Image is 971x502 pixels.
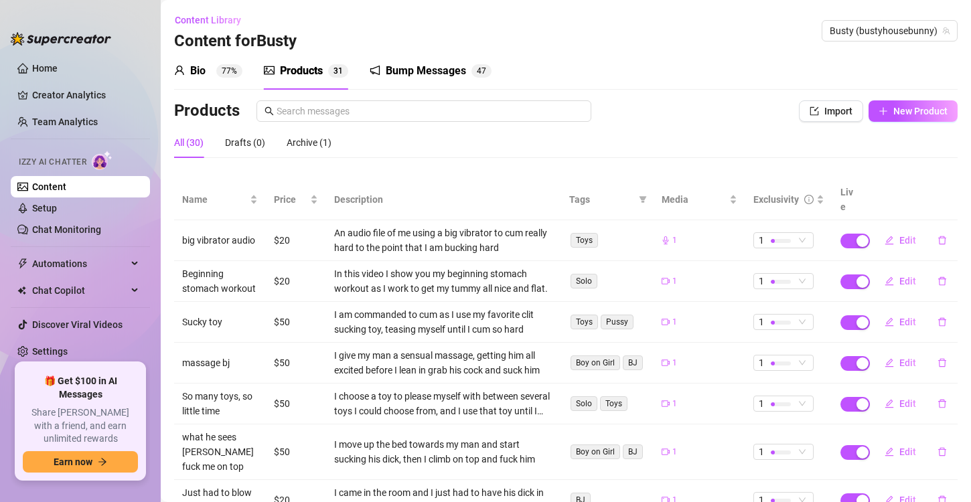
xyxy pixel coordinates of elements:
[927,352,958,373] button: delete
[32,63,58,74] a: Home
[280,63,323,79] div: Products
[23,375,138,401] span: 🎁 Get $100 in AI Messages
[32,319,123,330] a: Discover Viral Videos
[174,179,266,220] th: Name
[326,179,561,220] th: Description
[174,424,266,480] td: what he sees [PERSON_NAME] fuck me on top
[174,343,266,384] td: massage bj
[672,398,677,410] span: 1
[662,277,670,285] span: video-camera
[216,64,242,78] sup: 77%
[471,64,492,78] sup: 47
[54,456,92,467] span: Earn now
[182,192,247,207] span: Name
[927,393,958,414] button: delete
[759,444,764,459] span: 1
[672,275,677,288] span: 1
[174,100,240,122] h3: Products
[938,358,947,367] span: delete
[885,317,894,327] span: edit
[753,192,799,207] div: Exclusivity
[759,396,764,411] span: 1
[662,192,727,207] span: Media
[938,276,947,286] span: delete
[869,100,958,122] button: New Product
[672,357,677,369] span: 1
[927,270,958,292] button: delete
[32,116,98,127] a: Team Analytics
[759,315,764,329] span: 1
[175,15,241,25] span: Content Library
[174,220,266,261] td: big vibrator audio
[338,66,343,76] span: 1
[19,156,86,169] span: Izzy AI Chatter
[899,317,916,327] span: Edit
[925,456,958,489] iframe: Intercom live chat
[477,66,481,76] span: 4
[899,446,916,457] span: Edit
[874,352,927,373] button: Edit
[265,106,274,116] span: search
[874,230,927,251] button: Edit
[266,179,326,220] th: Price
[654,179,745,220] th: Media
[569,192,633,207] span: Tags
[32,253,127,274] span: Automations
[174,31,297,52] h3: Content for Busty
[874,270,927,292] button: Edit
[662,236,670,244] span: audio
[32,346,68,357] a: Settings
[11,32,111,46] img: logo-BBDzfeDw.svg
[600,396,627,411] span: Toys
[672,316,677,329] span: 1
[938,447,947,456] span: delete
[225,135,265,150] div: Drafts (0)
[174,9,252,31] button: Content Library
[879,106,888,116] span: plus
[662,359,670,367] span: video-camera
[32,280,127,301] span: Chat Copilot
[830,21,950,41] span: Busty (bustyhousebunny)
[32,181,66,192] a: Content
[571,274,597,288] span: Solo
[672,446,677,458] span: 1
[92,151,113,170] img: AI Chatter
[266,261,326,302] td: $20
[824,106,852,116] span: Import
[899,235,916,246] span: Edit
[571,396,597,411] span: Solo
[370,65,380,76] span: notification
[662,318,670,326] span: video-camera
[266,384,326,424] td: $50
[287,135,331,150] div: Archive (1)
[759,274,764,288] span: 1
[266,302,326,343] td: $50
[899,398,916,409] span: Edit
[601,315,633,329] span: Pussy
[264,65,275,76] span: picture
[334,348,553,378] div: I give my man a sensual massage, getting him all excited before I lean in grab his cock and suck him
[938,399,947,408] span: delete
[174,302,266,343] td: Sucky toy
[636,189,650,210] span: filter
[334,437,553,467] div: I move up the bed towards my man and start sucking his dick, then I climb on top and fuck him
[571,444,620,459] span: Boy on Girl
[662,448,670,456] span: video-camera
[938,317,947,327] span: delete
[810,106,819,116] span: import
[885,399,894,408] span: edit
[334,266,553,296] div: In this video I show you my beginning stomach workout as I work to get my tummy all nice and flat.
[481,66,486,76] span: 7
[333,66,338,76] span: 3
[174,384,266,424] td: So many toys, so little time
[759,355,764,370] span: 1
[571,233,598,248] span: Toys
[571,315,598,329] span: Toys
[799,100,863,122] button: Import
[639,195,647,203] span: filter
[17,258,28,269] span: thunderbolt
[266,220,326,261] td: $20
[328,64,348,78] sup: 31
[98,457,107,467] span: arrow-right
[623,355,643,370] span: BJ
